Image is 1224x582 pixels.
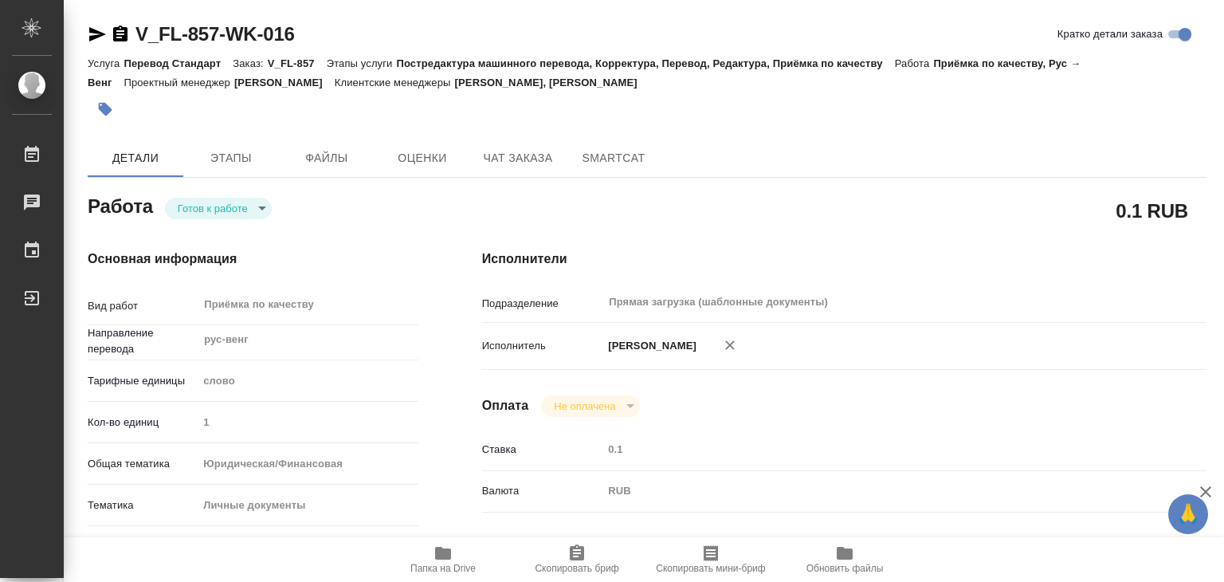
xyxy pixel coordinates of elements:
h4: Оплата [482,396,529,415]
div: Готов к работе [165,198,272,219]
span: Этапы [193,148,269,168]
p: Тарифные единицы [88,373,198,389]
p: Клиентские менеджеры [335,77,455,88]
p: Исполнитель [482,338,603,354]
div: слово [198,368,418,395]
div: Юридическая/Финансовая [198,450,418,478]
input: Пустое поле [602,438,1146,461]
span: Скопировать бриф [535,563,618,574]
a: V_FL-857-WK-016 [135,23,295,45]
p: Подразделение [482,296,603,312]
span: SmartCat [575,148,652,168]
p: Работа [895,57,934,69]
span: Папка на Drive [410,563,476,574]
p: Кол-во единиц [88,415,198,431]
button: 🙏 [1168,494,1208,534]
button: Добавить тэг [88,92,123,127]
div: RUB [602,478,1146,505]
p: Заказ: [233,57,267,69]
button: Удалить исполнителя [712,328,747,363]
span: Чат заказа [480,148,556,168]
h2: 0.1 RUB [1116,197,1188,224]
button: Не оплачена [549,399,620,413]
p: Вид работ [88,298,198,314]
p: [PERSON_NAME], [PERSON_NAME] [455,77,649,88]
button: Обновить файлы [778,537,912,582]
p: Валюта [482,483,603,499]
span: Детали [97,148,174,168]
button: Папка на Drive [376,537,510,582]
button: Скопировать мини-бриф [644,537,778,582]
p: [PERSON_NAME] [602,338,696,354]
div: Личные документы [198,492,418,519]
p: Направление перевода [88,325,198,357]
button: Готов к работе [173,202,253,215]
button: Скопировать ссылку для ЯМессенджера [88,25,107,44]
p: Ставка [482,442,603,458]
p: Услуга [88,57,124,69]
span: Файлы [288,148,365,168]
span: Скопировать мини-бриф [656,563,765,574]
button: Скопировать ссылку [111,25,130,44]
p: Тематика [88,497,198,513]
div: Готов к работе [541,395,639,417]
h2: Работа [88,191,153,219]
p: V_FL-857 [268,57,327,69]
span: Оценки [384,148,461,168]
p: Постредактура машинного перевода, Корректура, Перевод, Редактура, Приёмка по качеству [396,57,894,69]
span: Кратко детали заказа [1057,26,1163,42]
h4: Исполнители [482,250,1206,269]
p: Проектный менеджер [124,77,233,88]
p: Этапы услуги [327,57,397,69]
span: Обновить файлы [806,563,884,574]
span: 🙏 [1175,497,1202,531]
p: Перевод Стандарт [124,57,233,69]
p: Общая тематика [88,456,198,472]
p: [PERSON_NAME] [234,77,335,88]
h4: Основная информация [88,250,418,269]
button: Скопировать бриф [510,537,644,582]
input: Пустое поле [198,411,418,434]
